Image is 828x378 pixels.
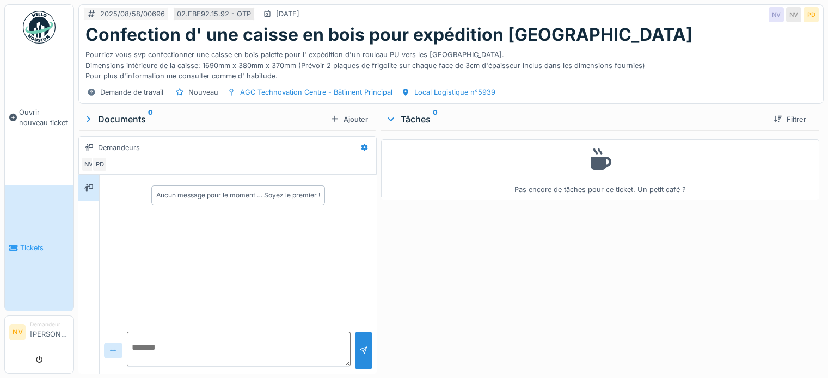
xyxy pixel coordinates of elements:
[188,87,218,97] div: Nouveau
[85,45,817,81] div: Pourriez vous svp confectionner une caisse en bois palette pour l' expédition d'un rouleau PU ver...
[5,49,73,185] a: Ouvrir nouveau ticket
[83,113,326,126] div: Documents
[9,324,26,340] li: NV
[769,112,811,127] div: Filtrer
[98,142,140,153] div: Demandeurs
[156,190,320,200] div: Aucun message pour le moment … Soyez le premier !
[240,87,392,97] div: AGC Technovation Centre - Bâtiment Principal
[30,320,69,344] li: [PERSON_NAME]
[433,113,438,126] sup: 0
[276,9,299,19] div: [DATE]
[30,320,69,329] div: Demandeur
[9,320,69,346] a: NV Demandeur[PERSON_NAME]
[100,9,165,19] div: 2025/08/58/00696
[5,185,73,311] a: Tickets
[769,7,784,22] div: NV
[326,112,372,127] div: Ajouter
[388,144,812,195] div: Pas encore de tâches pour ce ticket. Un petit café ?
[414,87,495,97] div: Local Logistique n°5939
[786,7,801,22] div: NV
[81,157,96,172] div: NV
[804,7,819,22] div: PD
[23,11,56,44] img: Badge_color-CXgf-gQk.svg
[19,107,69,128] span: Ouvrir nouveau ticket
[20,243,69,253] span: Tickets
[100,87,163,97] div: Demande de travail
[177,9,251,19] div: 02.FBE92.15.92 - OTP
[385,113,765,126] div: Tâches
[92,157,107,172] div: PD
[148,113,153,126] sup: 0
[85,24,692,45] h1: Confection d' une caisse en bois pour expédition [GEOGRAPHIC_DATA]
